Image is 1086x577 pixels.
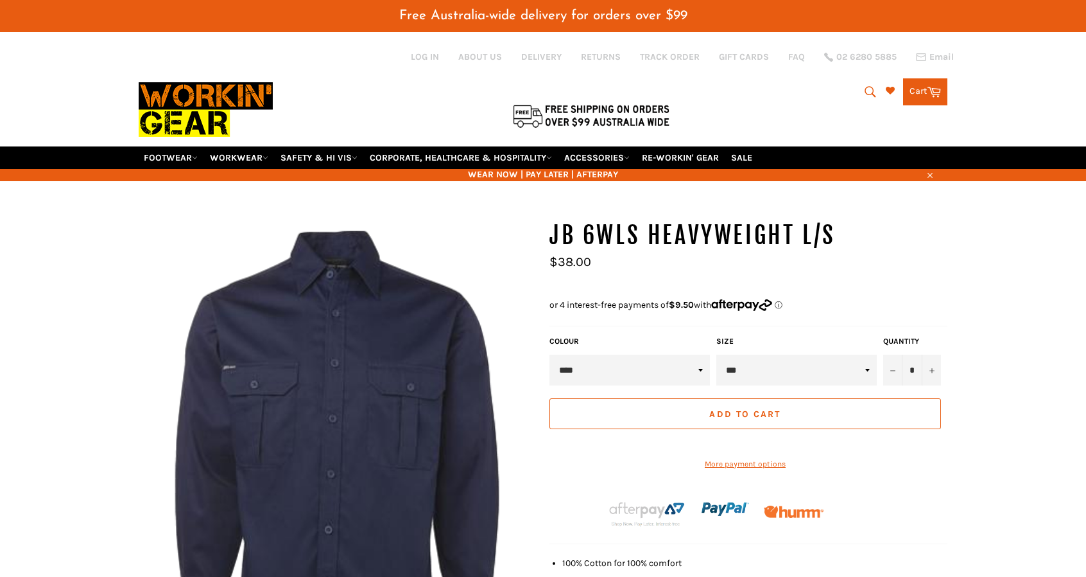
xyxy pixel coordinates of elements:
button: Reduce item quantity by one [883,355,902,386]
a: WORKWEAR [205,146,273,169]
span: Add to Cart [709,409,780,420]
h1: JB 6WLS Heavyweight L/S [549,220,947,252]
img: Workin Gear leaders in Workwear, Safety Boots, PPE, Uniforms. Australia's No.1 in Workwear [139,73,273,146]
a: SAFETY & HI VIS [275,146,363,169]
a: GIFT CARDS [719,51,769,63]
label: Quantity [883,336,941,347]
img: paypal.png [702,485,749,533]
span: $38.00 [549,254,591,269]
a: ABOUT US [458,51,502,63]
span: 02 6280 5885 [836,53,897,62]
span: WEAR NOW | PAY LATER | AFTERPAY [139,168,947,181]
a: Cart [903,78,947,105]
a: RETURNS [581,51,621,63]
a: More payment options [549,459,941,470]
img: Afterpay-Logo-on-dark-bg_large.png [607,500,687,527]
a: ACCESSORIES [559,146,635,169]
button: Add to Cart [549,398,941,429]
li: 100% Cotton for 100% comfort [562,557,947,569]
span: Free Australia-wide delivery for orders over $99 [399,9,687,22]
img: Flat $9.95 shipping Australia wide [511,102,671,129]
a: FAQ [788,51,805,63]
a: 02 6280 5885 [824,53,897,62]
a: SALE [726,146,757,169]
span: Email [929,53,954,62]
a: CORPORATE, HEALTHCARE & HOSPITALITY [365,146,557,169]
a: RE-WORKIN' GEAR [637,146,724,169]
button: Increase item quantity by one [922,355,941,386]
label: Size [716,336,877,347]
a: DELIVERY [521,51,562,63]
a: Email [916,52,954,62]
a: Log in [411,51,439,62]
label: COLOUR [549,336,710,347]
a: FOOTWEAR [139,146,203,169]
img: Humm_core_logo_RGB-01_300x60px_small_195d8312-4386-4de7-b182-0ef9b6303a37.png [764,506,823,518]
a: TRACK ORDER [640,51,700,63]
